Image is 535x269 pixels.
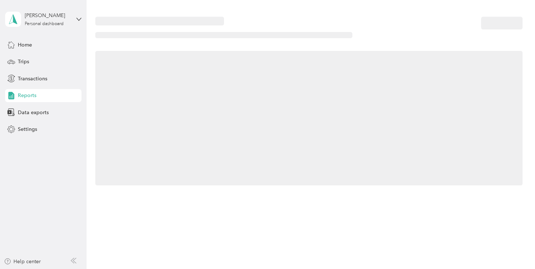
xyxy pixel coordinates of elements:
button: Help center [4,258,41,265]
span: Settings [18,125,37,133]
span: Transactions [18,75,47,83]
span: Reports [18,92,36,99]
div: [PERSON_NAME] [25,12,70,19]
span: Trips [18,58,29,65]
iframe: Everlance-gr Chat Button Frame [494,228,535,269]
span: Home [18,41,32,49]
div: Personal dashboard [25,22,64,26]
span: Data exports [18,109,49,116]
